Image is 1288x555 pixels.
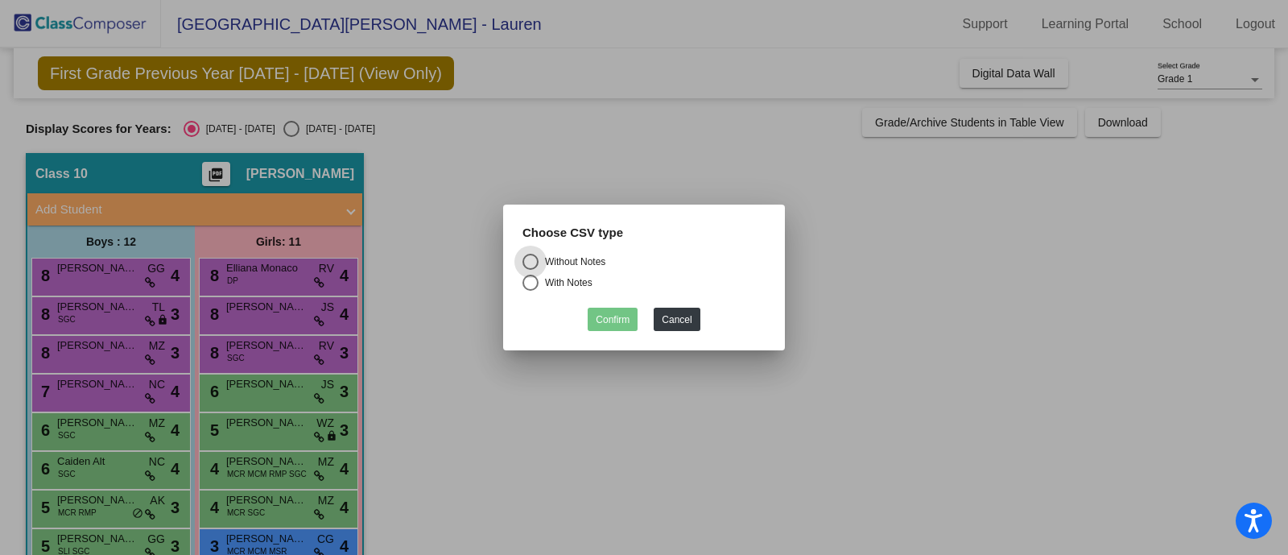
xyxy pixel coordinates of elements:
[539,275,592,290] div: With Notes
[539,255,605,269] div: Without Notes
[522,224,623,242] label: Choose CSV type
[522,254,766,296] mat-radio-group: Select an option
[588,308,638,331] button: Confirm
[654,308,700,331] button: Cancel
